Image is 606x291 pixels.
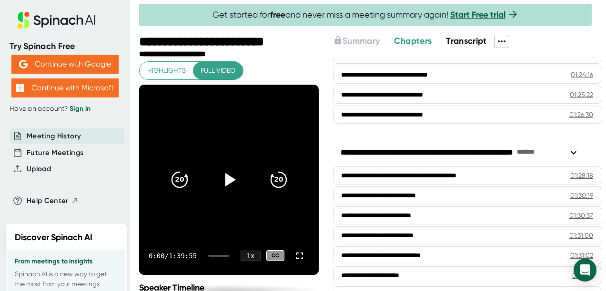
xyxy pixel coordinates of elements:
button: Help Center [27,195,79,206]
button: Continue with Google [11,55,119,74]
div: 01:24:16 [571,70,593,79]
button: Meeting History [27,131,81,142]
p: Spinach AI is a new way to get the most from your meetings [15,269,118,289]
button: Upload [27,164,51,175]
div: 01:31:02 [570,251,593,260]
b: free [270,10,285,20]
div: 0:00 / 1:39:55 [149,252,197,260]
div: 01:30:19 [570,191,593,200]
div: 01:26:30 [569,110,593,119]
button: Continue with Microsoft [11,78,119,97]
div: Try Spinach Free [10,41,120,52]
button: Transcript [446,35,487,48]
span: Full video [201,65,235,77]
div: 1 x [241,251,261,261]
h2: Discover Spinach AI [15,231,92,244]
a: Start Free trial [450,10,505,20]
a: Sign in [70,105,91,113]
span: Help Center [27,195,69,206]
span: Summary [343,36,380,46]
img: Aehbyd4JwY73AAAAAElFTkSuQmCC [19,60,28,68]
button: Future Meetings [27,147,83,158]
div: 01:28:18 [570,171,593,180]
button: Summary [333,35,380,48]
h3: From meetings to insights [15,258,118,265]
div: 01:31:00 [569,231,593,240]
div: Upgrade to access [333,35,394,48]
span: Transcript [446,36,487,46]
div: 01:31:17 [572,271,593,280]
div: Have an account? [10,105,120,113]
div: Open Intercom Messenger [574,259,596,281]
button: Chapters [394,35,432,48]
div: 01:30:37 [569,211,593,220]
button: Full video [193,62,243,79]
span: Highlights [147,65,186,77]
div: 01:25:22 [570,90,593,99]
span: Chapters [394,36,432,46]
button: Highlights [140,62,193,79]
span: Get started for and never miss a meeting summary again! [212,10,519,20]
div: CC [266,250,284,261]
